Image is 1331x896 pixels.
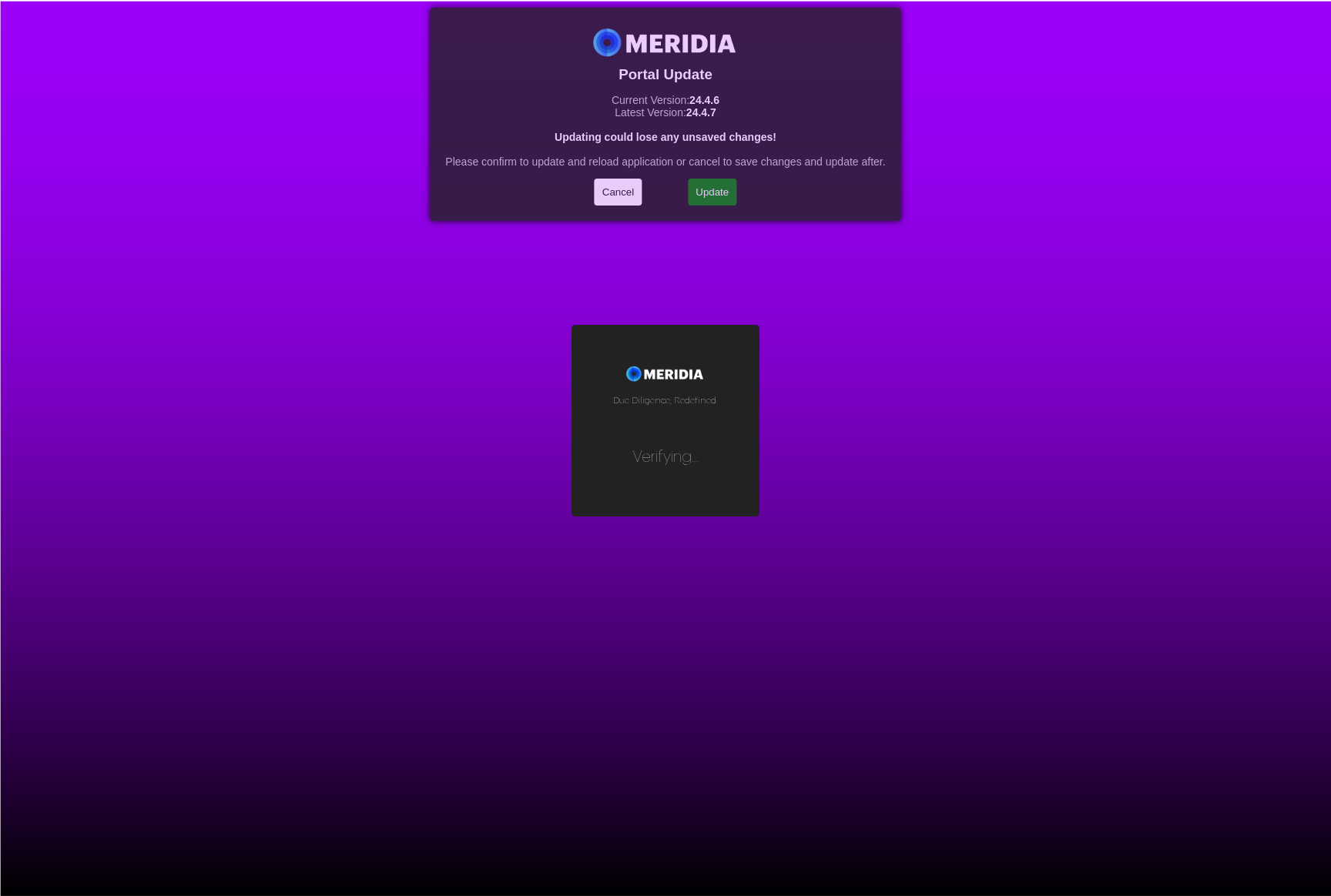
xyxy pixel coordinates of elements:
[445,66,885,83] h3: Portal Update
[445,94,885,168] p: Current Version: Latest Version: Please confirm to update and reload application or cancel to sav...
[688,179,736,206] button: Update
[555,131,776,143] strong: Updating could lose any unsaved changes!
[686,106,716,119] strong: 24.4.7
[689,94,719,106] strong: 24.4.6
[595,179,642,206] button: Cancel
[588,23,743,63] img: Meridia Logo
